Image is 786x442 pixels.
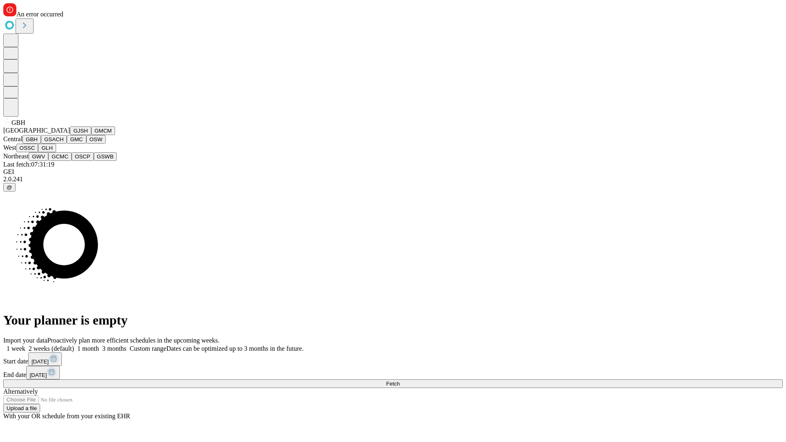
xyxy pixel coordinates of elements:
span: Last fetch: 07:31:19 [3,161,54,168]
h1: Your planner is empty [3,313,783,328]
button: OSW [86,135,106,144]
span: [DATE] [29,372,47,378]
span: [DATE] [32,359,49,365]
span: 3 months [102,345,126,352]
span: An error occurred [16,11,63,18]
div: 2.0.241 [3,176,783,183]
button: GJSH [70,126,91,135]
span: 1 month [77,345,99,352]
span: Custom range [130,345,166,352]
button: GBH [23,135,41,144]
button: Fetch [3,379,783,388]
span: Central [3,135,23,142]
span: @ [7,184,12,190]
span: 2 weeks (default) [29,345,74,352]
button: OSCP [72,152,94,161]
span: With your OR schedule from your existing EHR [3,413,130,419]
div: End date [3,366,783,379]
button: OSSC [16,144,38,152]
span: Proactively plan more efficient schedules in the upcoming weeks. [47,337,219,344]
button: [DATE] [28,352,62,366]
span: Import your data [3,337,47,344]
span: 1 week [7,345,25,352]
span: Dates can be optimized up to 3 months in the future. [166,345,303,352]
span: West [3,144,16,151]
div: GEI [3,168,783,176]
span: Fetch [386,381,400,387]
button: GMCM [91,126,115,135]
button: GLH [38,144,56,152]
button: @ [3,183,16,192]
button: GMC [67,135,86,144]
button: GSWB [94,152,117,161]
span: Alternatively [3,388,38,395]
button: [DATE] [26,366,60,379]
button: GSACH [41,135,67,144]
button: GCMC [48,152,72,161]
button: GWV [29,152,48,161]
button: Upload a file [3,404,40,413]
span: [GEOGRAPHIC_DATA] [3,127,70,134]
span: GBH [11,119,25,126]
span: Northeast [3,153,29,160]
div: Start date [3,352,783,366]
